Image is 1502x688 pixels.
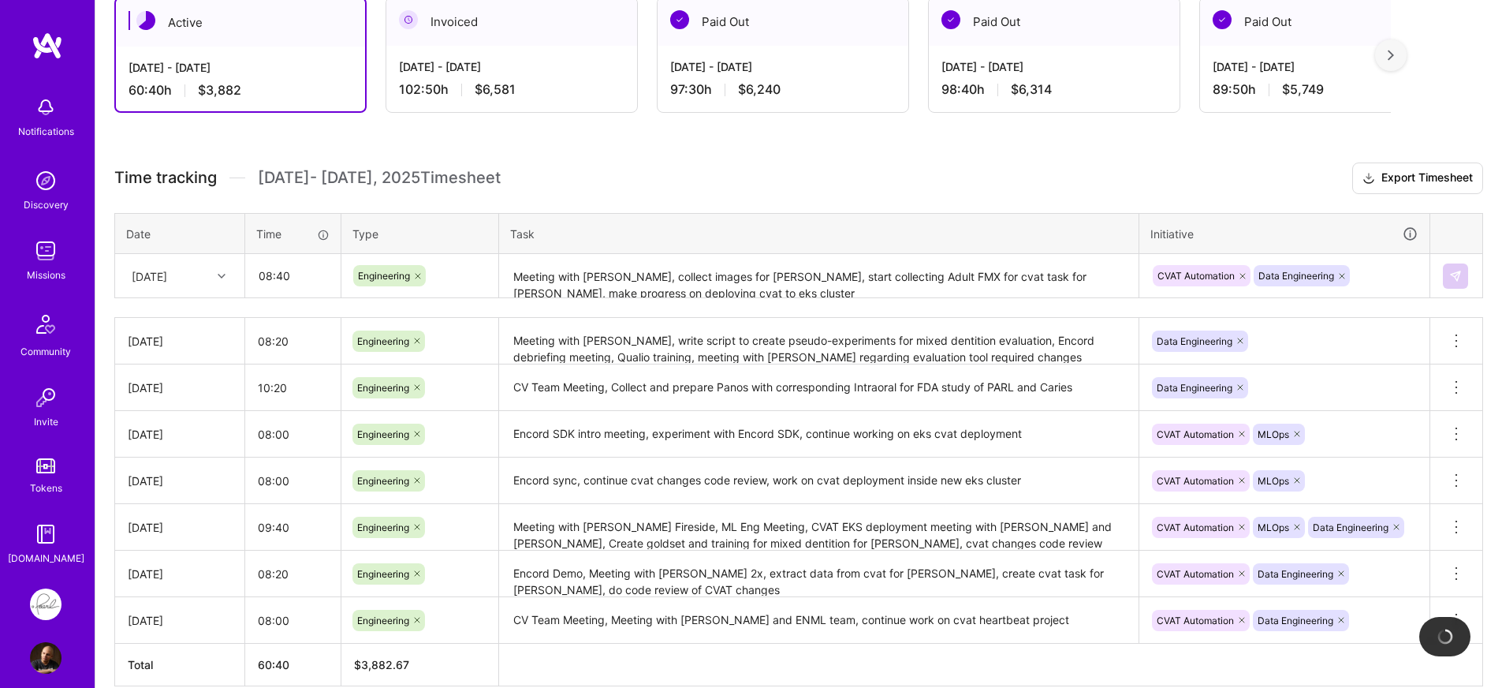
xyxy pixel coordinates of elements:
[941,10,960,29] img: Paid Out
[30,382,61,413] img: Invite
[501,413,1137,456] textarea: Encord SDK intro meeting, experiment with Encord SDK, continue working on eks cvat deployment
[245,367,341,409] input: HH:MM
[501,320,1137,363] textarea: Meeting with [PERSON_NAME], write script to create pseudo-experiments for mixed dentition evaluat...
[1157,428,1234,440] span: CVAT Automation
[501,256,1137,297] textarea: Meeting with [PERSON_NAME], collect images for [PERSON_NAME], start collecting Adult FMX for cvat...
[1157,270,1235,282] span: CVAT Automation
[30,235,61,267] img: teamwork
[1258,522,1289,533] span: MLOps
[501,366,1137,409] textarea: CV Team Meeting, Collect and prepare Panos with corresponding Intraoral for FDA study of PARL and...
[1157,615,1234,626] span: CVAT Automation
[30,92,61,123] img: bell
[128,566,232,582] div: [DATE]
[1362,170,1375,187] i: icon Download
[501,599,1137,642] textarea: CV Team Meeting, Meeting with [PERSON_NAME] and ENML team, continue work on cvat heartbeat project
[258,168,501,188] span: [DATE] - [DATE] , 2025 Timesheet
[30,589,61,620] img: Pearl: ML Engineering Team
[24,196,69,213] div: Discovery
[1449,270,1462,282] img: Submit
[246,255,340,297] input: HH:MM
[30,518,61,550] img: guide book
[132,267,167,284] div: [DATE]
[738,81,781,98] span: $6,240
[115,644,245,686] th: Total
[245,320,341,362] input: HH:MM
[128,519,232,536] div: [DATE]
[128,612,232,629] div: [DATE]
[1258,270,1334,282] span: Data Engineering
[357,522,409,533] span: Engineering
[36,458,55,473] img: tokens
[115,213,245,254] th: Date
[1150,225,1418,243] div: Initiative
[1388,50,1394,61] img: right
[1157,568,1234,580] span: CVAT Automation
[1213,10,1232,29] img: Paid Out
[129,82,352,99] div: 60:40 h
[34,413,58,430] div: Invite
[1213,81,1438,98] div: 89:50 h
[27,305,65,343] img: Community
[341,213,499,254] th: Type
[1157,522,1234,533] span: CVAT Automation
[26,642,65,674] a: User Avatar
[501,459,1137,503] textarea: Encord sync, continue cvat changes code review, work on cvat deployment inside new eks cluster
[128,380,232,396] div: [DATE]
[256,226,330,242] div: Time
[501,506,1137,549] textarea: Meeting with [PERSON_NAME] Fireside, ML Eng Meeting, CVAT EKS deployment meeting with [PERSON_NAM...
[1258,568,1333,580] span: Data Engineering
[399,58,624,75] div: [DATE] - [DATE]
[1352,163,1483,194] button: Export Timesheet
[1011,81,1052,98] span: $6,314
[1213,58,1438,75] div: [DATE] - [DATE]
[128,426,232,443] div: [DATE]
[20,343,71,360] div: Community
[399,10,418,29] img: Invoiced
[128,473,232,489] div: [DATE]
[501,552,1137,596] textarea: Encord Demo, Meeting with [PERSON_NAME] 2x, extract data from cvat for [PERSON_NAME], create cvat...
[941,58,1167,75] div: [DATE] - [DATE]
[941,81,1167,98] div: 98:40 h
[357,615,409,626] span: Engineering
[245,507,341,548] input: HH:MM
[245,644,341,686] th: 60:40
[670,81,896,98] div: 97:30 h
[32,32,63,60] img: logo
[1157,335,1232,347] span: Data Engineering
[1258,475,1289,487] span: MLOps
[114,168,217,188] span: Time tracking
[670,10,689,29] img: Paid Out
[245,413,341,455] input: HH:MM
[1157,475,1234,487] span: CVAT Automation
[8,550,84,566] div: [DOMAIN_NAME]
[475,81,516,98] span: $6,581
[1258,428,1289,440] span: MLOps
[1313,522,1388,533] span: Data Engineering
[27,267,65,283] div: Missions
[218,272,225,280] i: icon Chevron
[354,658,409,671] span: $ 3,882.67
[1157,382,1232,394] span: Data Engineering
[30,480,62,496] div: Tokens
[26,589,65,620] a: Pearl: ML Engineering Team
[357,428,409,440] span: Engineering
[1282,81,1324,98] span: $5,749
[1435,626,1455,646] img: loading
[30,165,61,196] img: discovery
[245,460,341,502] input: HH:MM
[358,270,410,282] span: Engineering
[129,59,352,76] div: [DATE] - [DATE]
[1443,264,1470,289] div: null
[30,642,61,674] img: User Avatar
[245,553,341,595] input: HH:MM
[357,382,409,394] span: Engineering
[128,333,232,350] div: [DATE]
[136,11,155,30] img: Active
[670,58,896,75] div: [DATE] - [DATE]
[198,82,241,99] span: $3,882
[357,335,409,347] span: Engineering
[357,475,409,487] span: Engineering
[357,568,409,580] span: Engineering
[18,123,74,140] div: Notifications
[499,213,1139,254] th: Task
